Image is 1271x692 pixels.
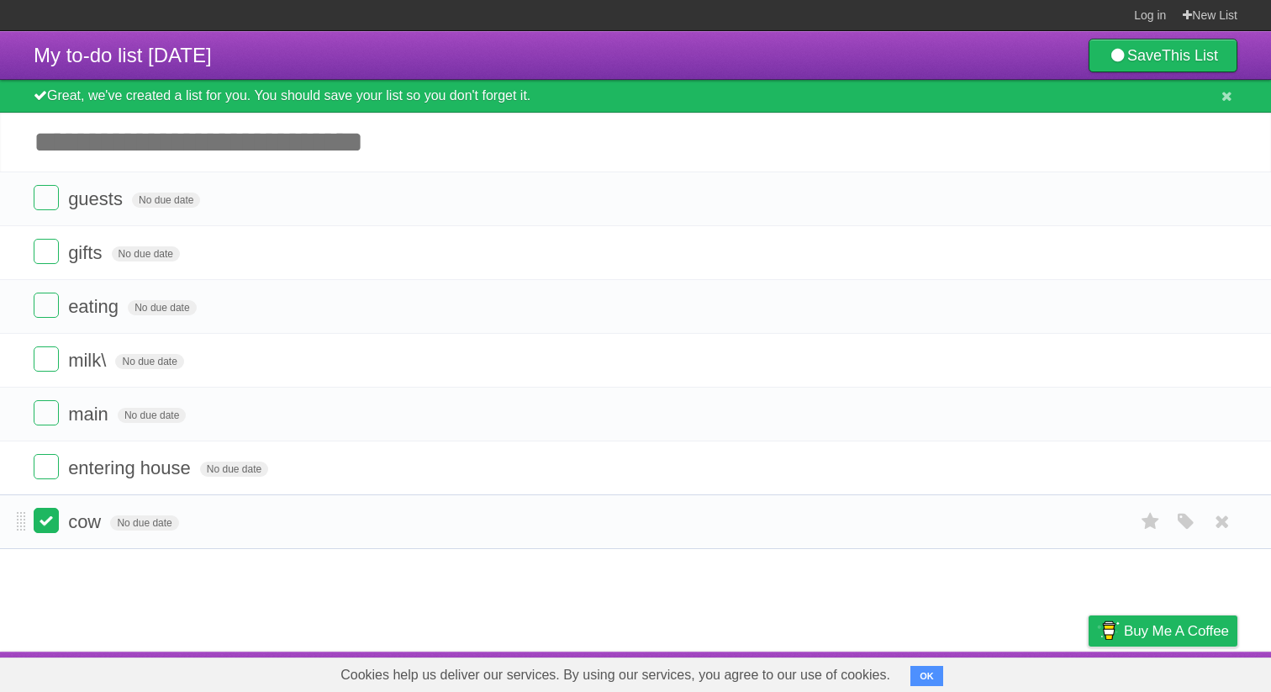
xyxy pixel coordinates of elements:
[1089,39,1237,72] a: SaveThis List
[1089,615,1237,647] a: Buy me a coffee
[1131,656,1237,688] a: Suggest a feature
[34,454,59,479] label: Done
[34,346,59,372] label: Done
[68,511,105,532] span: cow
[34,44,212,66] span: My to-do list [DATE]
[68,296,123,317] span: eating
[200,462,268,477] span: No due date
[1097,616,1120,645] img: Buy me a coffee
[112,246,180,261] span: No due date
[132,193,200,208] span: No due date
[68,188,127,209] span: guests
[1162,47,1218,64] b: This List
[1135,508,1167,536] label: Star task
[68,404,113,425] span: main
[110,515,178,531] span: No due date
[920,656,989,688] a: Developers
[34,239,59,264] label: Done
[68,457,195,478] span: entering house
[118,408,186,423] span: No due date
[68,242,106,263] span: gifts
[865,656,900,688] a: About
[34,185,59,210] label: Done
[34,400,59,425] label: Done
[324,658,907,692] span: Cookies help us deliver our services. By using our services, you agree to our use of cookies.
[128,300,196,315] span: No due date
[1124,616,1229,646] span: Buy me a coffee
[1067,656,1110,688] a: Privacy
[68,350,110,371] : milk\
[34,293,59,318] label: Done
[1010,656,1047,688] a: Terms
[910,666,943,686] button: OK
[34,508,59,533] label: Done
[115,354,183,369] span: No due date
